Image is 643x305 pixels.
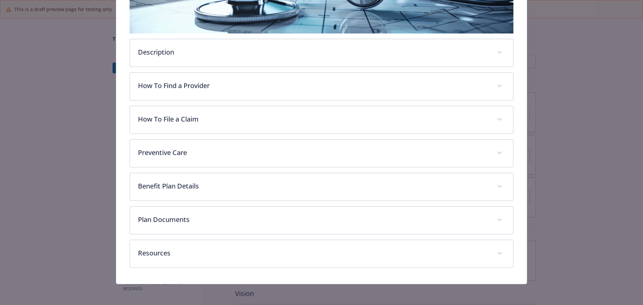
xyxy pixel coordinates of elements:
div: Plan Documents [130,207,513,234]
div: How To Find a Provider [130,73,513,100]
p: How To Find a Provider [138,81,489,91]
div: How To File a Claim [130,106,513,134]
p: Description [138,47,489,57]
p: Benefit Plan Details [138,181,489,191]
div: Preventive Care [130,140,513,167]
div: Resources [130,240,513,268]
p: How To File a Claim [138,114,489,124]
div: Description [130,39,513,67]
p: Preventive Care [138,148,489,158]
div: Benefit Plan Details [130,173,513,201]
p: Resources [138,248,489,258]
p: Plan Documents [138,215,489,225]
